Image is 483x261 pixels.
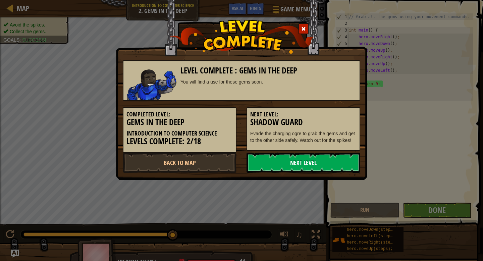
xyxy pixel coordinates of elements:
[250,111,357,118] h5: Next Level:
[180,66,357,75] h3: Level Complete : Gems in the Deep
[247,153,360,173] a: Next Level
[250,130,357,144] p: Evade the charging ogre to grab the gems and get to the other side safely. Watch out for the spikes!
[127,69,176,100] img: stalwart.png
[126,111,233,118] h5: Completed Level:
[180,79,357,85] div: You will find a use for these gems soon.
[126,118,233,127] h3: Gems in the Deep
[170,20,314,54] img: level_complete.png
[126,130,233,137] h5: Introduction to Computer Science
[123,153,236,173] a: Back to Map
[126,137,233,146] h3: Levels Complete: 2/18
[250,118,357,127] h3: Shadow Guard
